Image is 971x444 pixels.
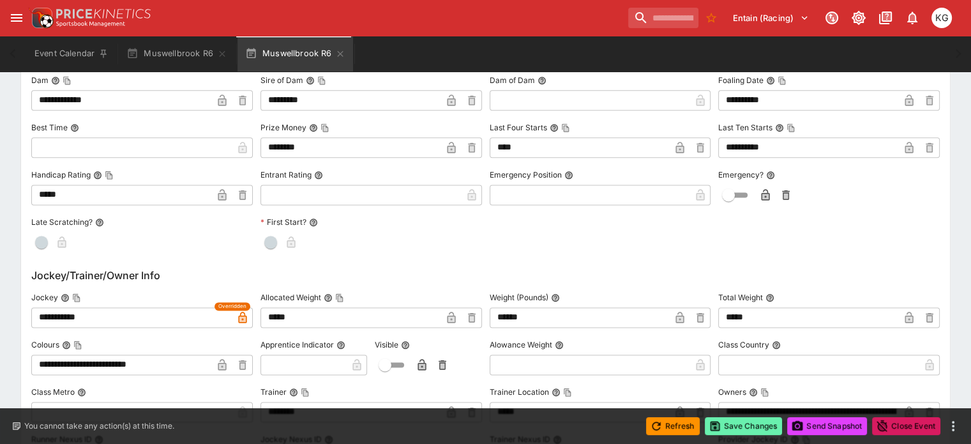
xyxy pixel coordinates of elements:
[718,292,763,303] p: Total Weight
[56,21,125,27] img: Sportsbook Management
[31,268,940,283] h6: Jockey/Trainer/Owner Info
[335,293,344,302] button: Copy To Clipboard
[56,9,151,19] img: PriceKinetics
[490,75,535,86] p: Dam of Dam
[820,6,843,29] button: Connected to PK
[778,76,787,85] button: Copy To Clipboard
[306,76,315,85] button: Sire of DamCopy To Clipboard
[309,123,318,132] button: Prize MoneyCopy To Clipboard
[872,417,940,435] button: Close Event
[646,417,700,435] button: Refresh
[31,122,68,133] p: Best Time
[701,8,721,28] button: No Bookmarks
[490,387,549,397] p: Trainer Location
[31,292,58,303] p: Jockey
[260,122,306,133] p: Prize Money
[749,388,758,397] button: OwnersCopy To Clipboard
[555,341,564,349] button: Alowance Weight
[718,339,769,350] p: Class Country
[928,4,956,32] button: Kevin Gutschlag
[72,293,81,302] button: Copy To Clipboard
[105,171,114,180] button: Copy To Clipboard
[260,339,334,350] p: Apprentice Indicator
[490,122,547,133] p: Last Four Starts
[77,388,86,397] button: Class Metro
[119,36,235,72] button: Muswellbrook R6
[24,420,174,432] p: You cannot take any action(s) at this time.
[95,218,104,227] button: Late Scratching?
[901,6,924,29] button: Notifications
[760,388,769,397] button: Copy To Clipboard
[260,169,312,180] p: Entrant Rating
[31,339,59,350] p: Colours
[550,123,559,132] button: Last Four StartsCopy To Clipboard
[218,302,246,310] span: Overridden
[490,292,548,303] p: Weight (Pounds)
[301,388,310,397] button: Copy To Clipboard
[289,388,298,397] button: TrainerCopy To Clipboard
[628,8,698,28] input: search
[61,293,70,302] button: JockeyCopy To Clipboard
[324,293,333,302] button: Allocated WeightCopy To Clipboard
[718,169,764,180] p: Emergency?
[375,339,398,350] p: Visible
[552,388,561,397] button: Trainer LocationCopy To Clipboard
[787,417,867,435] button: Send Snapshot
[945,418,961,434] button: more
[718,122,772,133] p: Last Ten Starts
[314,171,323,180] button: Entrant Rating
[847,6,870,29] button: Toggle light/dark mode
[31,387,75,397] p: Class Metro
[70,123,79,132] button: Best Time
[490,169,562,180] p: Emergency Position
[93,171,102,180] button: Handicap RatingCopy To Clipboard
[260,217,306,227] p: First Start?
[725,8,817,28] button: Select Tenant
[718,387,746,397] p: Owners
[31,217,93,227] p: Late Scratching?
[5,6,28,29] button: open drawer
[320,123,329,132] button: Copy To Clipboard
[931,8,952,28] div: Kevin Gutschlag
[401,341,410,349] button: Visible
[766,76,775,85] button: Foaling DateCopy To Clipboard
[51,76,60,85] button: DamCopy To Clipboard
[237,36,354,72] button: Muswellbrook R6
[787,123,795,132] button: Copy To Clipboard
[309,218,318,227] button: First Start?
[564,171,573,180] button: Emergency Position
[718,75,764,86] p: Foaling Date
[874,6,897,29] button: Documentation
[766,171,775,180] button: Emergency?
[563,388,572,397] button: Copy To Clipboard
[62,341,71,349] button: ColoursCopy To Clipboard
[260,387,287,397] p: Trainer
[31,169,91,180] p: Handicap Rating
[765,293,774,302] button: Total Weight
[336,341,345,349] button: Apprentice Indicator
[63,76,72,85] button: Copy To Clipboard
[28,5,54,31] img: PriceKinetics Logo
[31,75,49,86] p: Dam
[317,76,326,85] button: Copy To Clipboard
[490,339,552,350] p: Alowance Weight
[538,76,546,85] button: Dam of Dam
[260,292,321,303] p: Allocated Weight
[27,36,116,72] button: Event Calendar
[551,293,560,302] button: Weight (Pounds)
[775,123,784,132] button: Last Ten StartsCopy To Clipboard
[73,341,82,349] button: Copy To Clipboard
[705,417,783,435] button: Save Changes
[772,341,781,349] button: Class Country
[260,75,303,86] p: Sire of Dam
[561,123,570,132] button: Copy To Clipboard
